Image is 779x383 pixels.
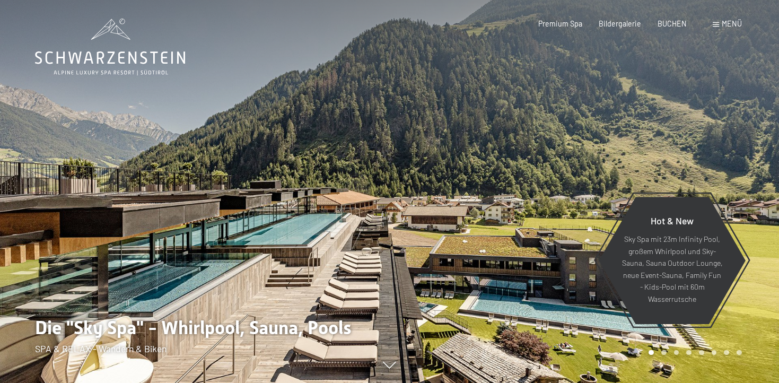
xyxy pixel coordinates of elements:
div: Carousel Pagination [645,350,741,355]
a: Premium Spa [538,19,582,28]
p: Sky Spa mit 23m Infinity Pool, großem Whirlpool und Sky-Sauna, Sauna Outdoor Lounge, neue Event-S... [622,234,723,306]
a: BUCHEN [658,19,687,28]
div: Carousel Page 5 [699,350,704,355]
div: Carousel Page 4 [686,350,692,355]
div: Carousel Page 6 [712,350,717,355]
a: Bildergalerie [599,19,641,28]
a: Hot & New Sky Spa mit 23m Infinity Pool, großem Whirlpool und Sky-Sauna, Sauna Outdoor Lounge, ne... [598,196,746,325]
div: Carousel Page 2 [661,350,667,355]
span: Menü [722,19,742,28]
div: Carousel Page 3 [674,350,679,355]
div: Carousel Page 1 (Current Slide) [649,350,654,355]
div: Carousel Page 7 [724,350,729,355]
div: Carousel Page 8 [737,350,742,355]
span: Hot & New [651,215,694,227]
